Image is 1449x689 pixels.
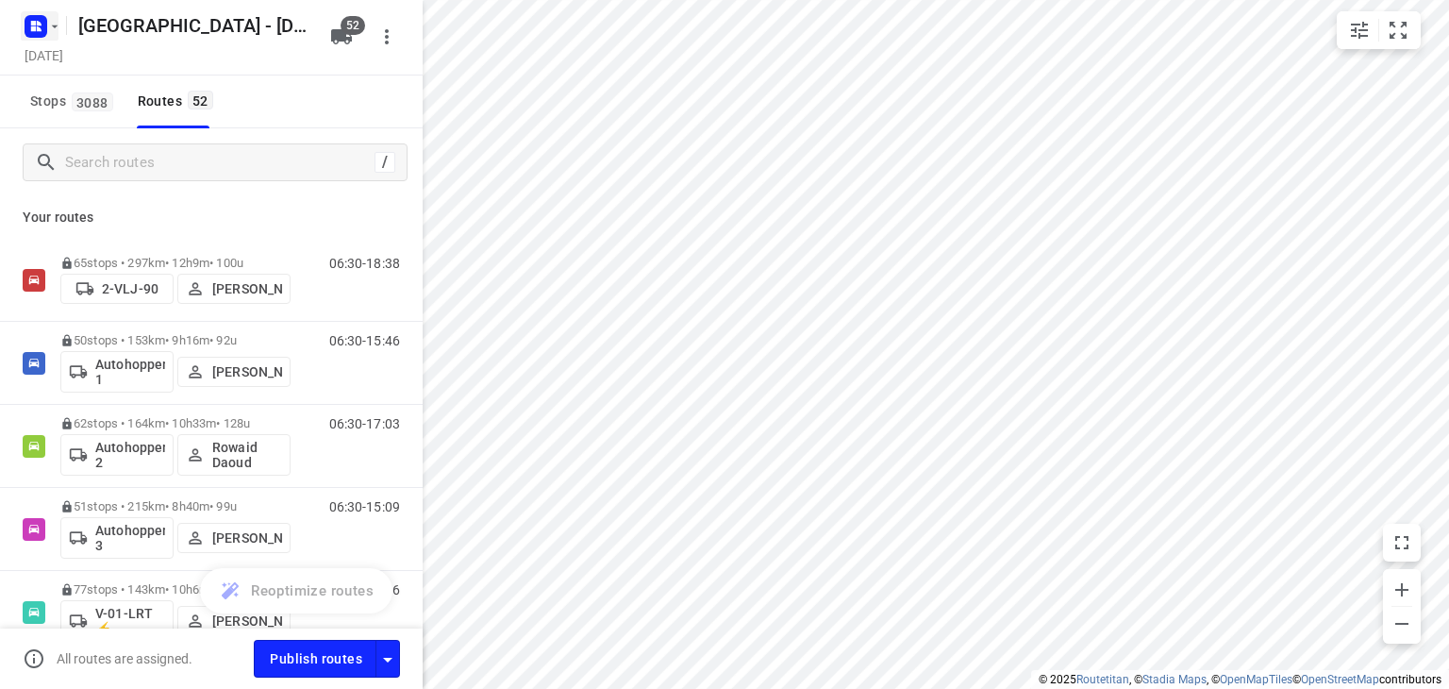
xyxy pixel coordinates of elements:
[17,44,71,66] h5: [DATE]
[177,434,291,476] button: Rowaid Daoud
[270,647,362,671] span: Publish routes
[177,274,291,304] button: [PERSON_NAME]
[138,90,219,113] div: Routes
[200,568,392,613] button: Reoptimize routes
[329,499,400,514] p: 06:30-15:09
[1379,11,1417,49] button: Fit zoom
[95,523,165,553] p: Autohopper 3
[60,351,174,393] button: Autohopper 1
[60,333,291,347] p: 50 stops • 153km • 9h16m • 92u
[212,281,282,296] p: [PERSON_NAME]
[1337,11,1421,49] div: small contained button group
[329,333,400,348] p: 06:30-15:46
[95,440,165,470] p: Autohopper 2
[177,606,291,636] button: [PERSON_NAME]
[1301,673,1379,686] a: OpenStreetMap
[1142,673,1207,686] a: Stadia Maps
[72,92,113,111] span: 3088
[95,606,165,636] p: V-01-LRT ⚡
[102,281,158,296] p: 2-VLJ-90
[212,613,282,629] p: [PERSON_NAME]
[30,90,119,113] span: Stops
[60,517,174,559] button: Autohopper 3
[188,91,213,109] span: 52
[376,647,399,670] div: Driver app settings
[212,364,282,379] p: [PERSON_NAME]
[57,651,192,666] p: All routes are assigned.
[60,499,291,513] p: 51 stops • 215km • 8h40m • 99u
[60,600,174,642] button: V-01-LRT ⚡
[177,523,291,553] button: [PERSON_NAME]
[254,640,376,677] button: Publish routes
[177,357,291,387] button: [PERSON_NAME]
[329,416,400,431] p: 06:30-17:03
[1039,673,1441,686] li: © 2025 , © , © © contributors
[323,18,360,56] button: 52
[65,148,375,177] input: Search routes
[1076,673,1129,686] a: Routetitan
[1341,11,1378,49] button: Map settings
[60,582,291,597] p: 77 stops • 143km • 10h6m • 145u
[212,440,282,470] p: Rowaid Daoud
[212,530,282,546] p: [PERSON_NAME]
[60,434,174,476] button: Autohopper 2
[95,357,165,387] p: Autohopper 1
[60,256,291,270] p: 65 stops • 297km • 12h9m • 100u
[375,152,395,173] div: /
[60,416,291,430] p: 62 stops • 164km • 10h33m • 128u
[23,208,400,227] p: Your routes
[71,10,315,41] h5: [GEOGRAPHIC_DATA] - [DATE]
[341,16,365,35] span: 52
[329,256,400,271] p: 06:30-18:38
[60,274,174,304] button: 2-VLJ-90
[1220,673,1292,686] a: OpenMapTiles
